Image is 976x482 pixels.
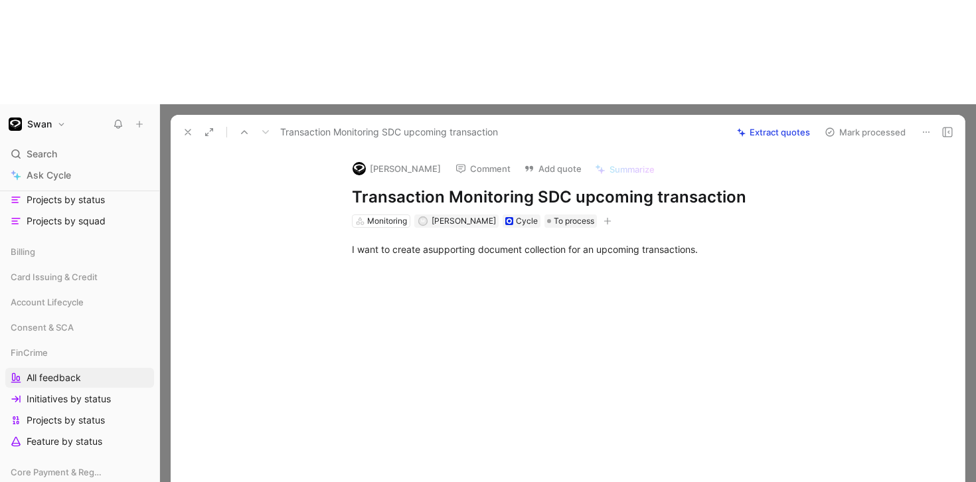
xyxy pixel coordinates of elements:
[5,343,154,362] div: FinCrime
[432,216,496,226] span: [PERSON_NAME]
[516,214,538,228] div: Cycle
[518,159,588,178] button: Add quote
[5,317,154,341] div: Consent & SCA
[11,295,84,309] span: Account Lifecycle
[589,160,661,179] button: Summarize
[352,187,811,208] h1: Transaction Monitoring SDC upcoming transaction
[5,165,154,185] a: Ask Cycle
[544,214,597,228] div: To process
[5,242,154,266] div: Billing
[353,162,366,175] img: logo
[610,163,655,175] span: Summarize
[27,193,105,206] span: Projects by status
[5,317,154,337] div: Consent & SCA
[5,292,154,312] div: Account Lifecycle
[5,211,154,231] a: Projects by squad
[27,146,57,162] span: Search
[5,115,69,133] button: SwanSwan
[5,432,154,451] a: Feature by status
[11,465,104,479] span: Core Payment & Regulatory
[280,124,498,140] span: Transaction Monitoring SDC upcoming transaction
[11,270,98,283] span: Card Issuing & Credit
[9,118,22,131] img: Swan
[27,118,52,130] h1: Swan
[27,167,71,183] span: Ask Cycle
[27,371,81,384] span: All feedback
[27,392,111,406] span: Initiatives by status
[5,242,154,262] div: Billing
[419,217,426,224] div: M
[5,343,154,451] div: FinCrimeAll feedbackInitiatives by statusProjects by statusFeature by status
[5,389,154,409] a: Initiatives by status
[5,267,154,291] div: Card Issuing & Credit
[731,123,816,141] button: Extract quotes
[5,410,154,430] a: Projects by status
[27,435,102,448] span: Feature by status
[5,190,154,210] a: Projects by status
[554,214,594,228] span: To process
[27,414,105,427] span: Projects by status
[11,346,48,359] span: FinCrime
[5,462,154,482] div: Core Payment & Regulatory
[11,321,74,334] span: Consent & SCA
[5,267,154,287] div: Card Issuing & Credit
[449,159,517,178] button: Comment
[5,368,154,388] a: All feedback
[27,214,106,228] span: Projects by squad
[347,159,447,179] button: logo[PERSON_NAME]
[367,214,407,228] div: Monitoring
[428,244,698,255] span: supporting document collection for an upcoming transactions.
[5,144,154,164] div: Search
[819,123,912,141] button: Mark processed
[5,292,154,316] div: Account Lifecycle
[352,242,811,256] div: I want to create a
[11,245,35,258] span: Billing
